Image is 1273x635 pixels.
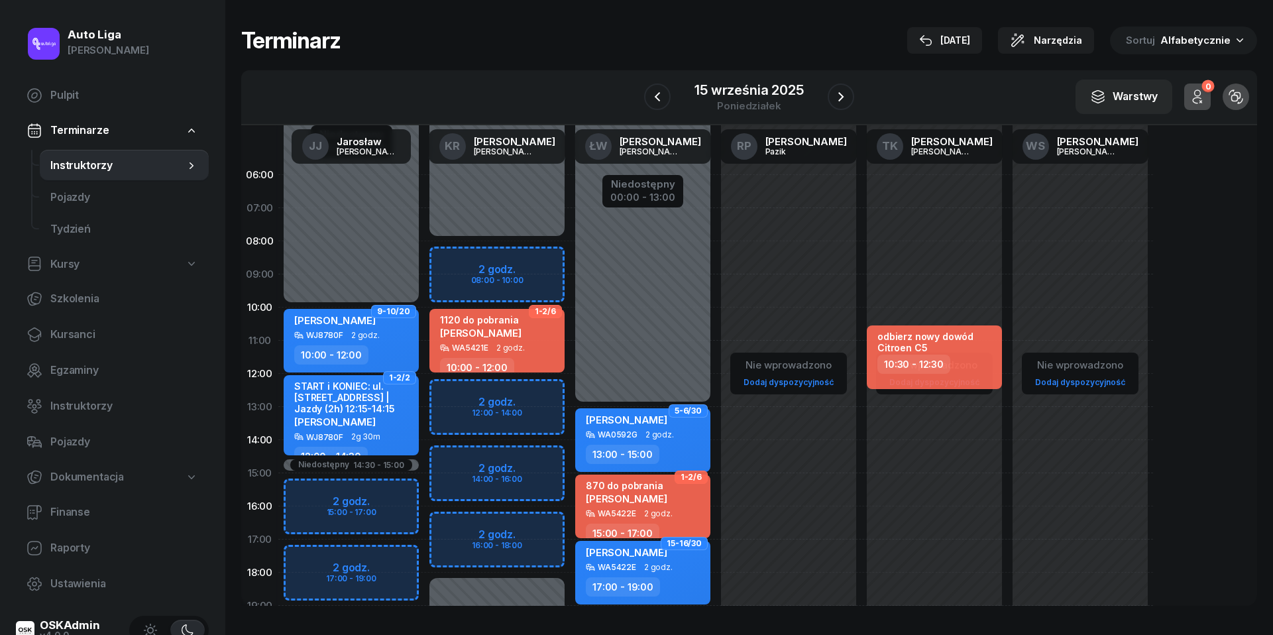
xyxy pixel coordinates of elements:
div: 14:30 - 15:00 [353,461,404,469]
button: Niedostępny00:00 - 13:00 [610,176,675,205]
div: [PERSON_NAME] [911,147,975,156]
div: 19:00 [241,589,278,622]
span: [PERSON_NAME] [294,314,376,327]
div: Pazik [765,147,829,156]
div: [DATE] [919,32,970,48]
div: WJ8780F [306,433,343,441]
div: [PERSON_NAME] [337,147,400,156]
a: ŁW[PERSON_NAME][PERSON_NAME] [575,129,712,164]
a: TK[PERSON_NAME][PERSON_NAME] [866,129,1003,164]
span: Dokumentacja [50,469,124,486]
div: [PERSON_NAME] [620,137,701,146]
div: 10:30 - 12:30 [877,355,950,374]
div: OSKAdmin [40,620,100,631]
div: [PERSON_NAME] [68,42,149,59]
a: Terminarze [16,115,209,146]
div: WA5421E [452,343,488,352]
span: Sortuj [1126,32,1158,49]
span: 2 godz. [644,509,673,518]
a: WS[PERSON_NAME][PERSON_NAME] [1012,129,1149,164]
span: Pojazdy [50,433,198,451]
span: Alfabetycznie [1160,34,1231,46]
span: [PERSON_NAME] [586,414,667,426]
span: WS [1026,141,1045,152]
button: Nie wprowadzonoDodaj dyspozycyjność [738,354,839,393]
a: JJJarosław[PERSON_NAME] [292,129,411,164]
span: 15-16/30 [667,542,702,545]
a: Instruktorzy [40,150,209,182]
span: Pulpit [50,87,198,104]
a: KR[PERSON_NAME][PERSON_NAME] [429,129,566,164]
span: RP [737,141,751,152]
div: [PERSON_NAME] [911,137,993,146]
button: Niedostępny14:30 - 15:00 [298,461,404,469]
div: 07:00 [241,192,278,225]
div: 09:00 [241,258,278,291]
div: [PERSON_NAME] [1057,137,1138,146]
div: Auto Liga [68,29,149,40]
div: 15:00 [241,457,278,490]
a: RP[PERSON_NAME]Pazik [720,129,858,164]
div: 1120 do pobrania [440,314,522,325]
a: Dodaj dyspozycyjność [738,375,839,390]
span: Finanse [50,504,198,521]
span: Instruktorzy [50,398,198,415]
span: Kursy [50,256,80,273]
span: [PERSON_NAME] [586,546,667,559]
a: Instruktorzy [16,390,209,422]
span: JJ [309,141,322,152]
div: 00:00 - 13:00 [610,189,675,203]
span: Narzędzia [1034,32,1082,48]
span: 2 godz. [496,343,525,353]
a: Kursanci [16,319,209,351]
a: Pojazdy [40,182,209,213]
span: 2 godz. [644,563,673,572]
div: 14:00 [241,424,278,457]
div: [PERSON_NAME] [765,137,847,146]
span: Pojazdy [50,189,198,206]
a: Egzaminy [16,355,209,386]
button: Narzędzia [998,27,1094,54]
span: 1-2/6 [681,476,702,479]
div: 870 do pobrania [586,480,667,491]
div: 13:00 [241,390,278,424]
span: Szkolenia [50,290,198,308]
h1: Terminarz [241,29,341,52]
span: KR [445,141,460,152]
div: Niedostępny [298,461,349,469]
div: Warstwy [1090,88,1158,105]
a: Ustawienia [16,568,209,600]
div: Niedostępny [610,179,675,189]
div: 17:00 - 19:00 [586,577,660,597]
div: Jarosław [337,137,400,146]
a: Pulpit [16,80,209,111]
button: Warstwy [1076,80,1172,114]
span: 1-2/2 [389,376,410,379]
div: 0 [1201,80,1214,93]
div: [PERSON_NAME] [474,137,555,146]
span: [PERSON_NAME] [440,327,522,339]
span: Ustawienia [50,575,198,593]
span: 2 godz. [351,331,380,340]
a: Dodaj dyspozycyjność [1030,375,1131,390]
a: Pojazdy [16,426,209,458]
div: 18:00 [241,556,278,589]
div: poniedziałek [694,101,803,111]
span: [PERSON_NAME] [294,416,376,428]
span: Raporty [50,540,198,557]
div: 10:00 - 12:00 [440,358,514,377]
button: 0 [1184,84,1211,110]
span: 2g 30m [351,432,380,441]
span: 5-6/30 [675,410,702,412]
div: 15 września 2025 [694,84,803,97]
div: 10:00 [241,291,278,324]
div: [PERSON_NAME] [474,147,537,156]
span: [PERSON_NAME] [586,492,667,505]
div: Nie wprowadzono [1030,357,1131,374]
span: Egzaminy [50,362,198,379]
div: 16:00 [241,490,278,523]
div: 17:00 [241,523,278,556]
div: 11:00 [241,324,278,357]
span: Tydzień [50,221,198,238]
a: Finanse [16,496,209,528]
